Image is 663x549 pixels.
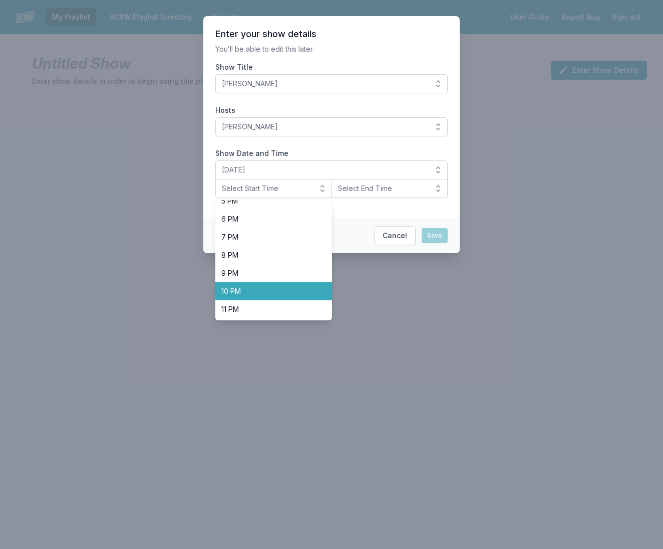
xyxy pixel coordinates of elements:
span: 6 PM [221,214,314,224]
button: Select End Time [331,179,448,198]
span: 9 PM [221,268,314,278]
legend: Show Date and Time [215,148,288,158]
span: Select End Time [338,184,428,194]
span: 5 PM [221,196,314,206]
span: 10 PM [221,286,314,296]
p: You’ll be able to edit this later. [215,44,448,54]
label: Hosts [215,105,448,115]
header: Enter your show details [215,28,448,40]
button: Save [422,228,448,243]
span: [PERSON_NAME] [222,122,427,132]
button: [DATE] [215,160,448,179]
span: 11 PM [221,304,314,314]
label: Show Title [215,62,448,72]
span: [DATE] [222,165,427,175]
span: 8 PM [221,250,314,260]
span: 7 PM [221,232,314,242]
span: Select Start Time [222,184,311,194]
button: [PERSON_NAME] [215,74,448,93]
button: [PERSON_NAME] [215,117,448,136]
button: Select Start Time [215,179,332,198]
button: Cancel [374,226,416,245]
span: [PERSON_NAME] [222,79,427,89]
